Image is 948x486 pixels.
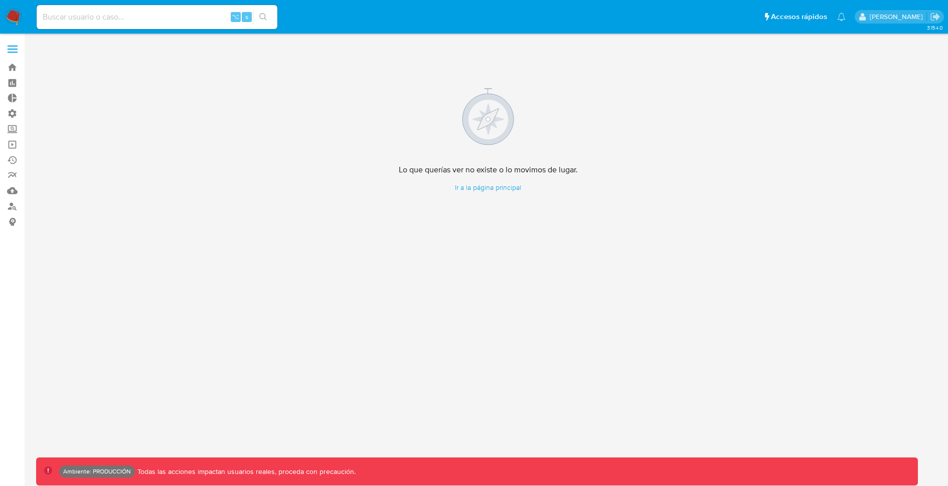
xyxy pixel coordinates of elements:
span: s [245,12,248,22]
span: Accesos rápidos [771,12,827,22]
h4: Lo que querías ver no existe o lo movimos de lugar. [399,165,578,175]
p: david.garay@mercadolibre.com.co [870,12,926,22]
input: Buscar usuario o caso... [37,11,277,24]
a: Notificaciones [837,13,846,21]
a: Salir [930,12,940,22]
p: Ambiente: PRODUCCIÓN [63,469,131,473]
span: ⌥ [232,12,239,22]
a: Ir a la página principal [399,183,578,192]
p: Todas las acciones impactan usuarios reales, proceda con precaución. [135,467,356,476]
button: search-icon [253,10,273,24]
